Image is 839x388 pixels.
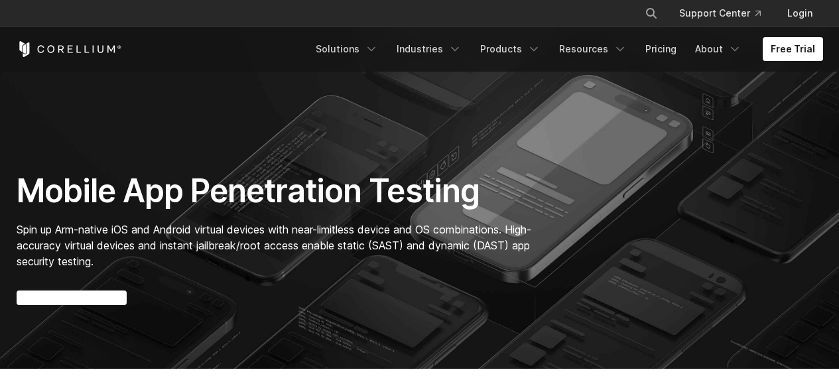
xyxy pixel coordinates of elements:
a: Pricing [637,37,684,61]
button: Search [639,1,663,25]
h1: Mobile App Penetration Testing [17,171,545,211]
span: Spin up Arm-native iOS and Android virtual devices with near-limitless device and OS combinations... [17,223,531,268]
a: Corellium Home [17,41,122,57]
a: Industries [389,37,470,61]
a: Resources [551,37,635,61]
div: Navigation Menu [629,1,823,25]
a: Products [472,37,549,61]
a: About [687,37,749,61]
a: Solutions [308,37,386,61]
a: Support Center [669,1,771,25]
a: Free Trial [763,37,823,61]
a: Login [777,1,823,25]
div: Navigation Menu [308,37,823,61]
